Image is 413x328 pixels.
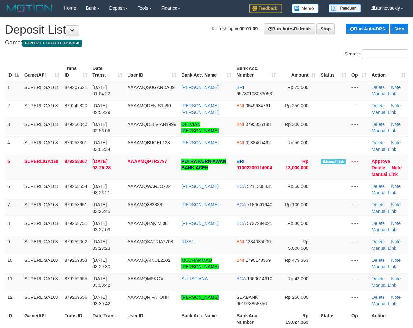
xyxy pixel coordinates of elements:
[125,310,179,328] th: User ID
[237,295,258,300] span: SEABANK
[371,190,396,195] a: Manual Link
[234,310,279,328] th: Bank Acc. Number
[292,4,319,13] img: Button%20Memo.svg
[181,122,219,133] a: DELVIAN [PERSON_NAME]
[92,159,111,170] span: [DATE] 03:25:28
[65,184,87,189] span: 879258554
[391,103,401,108] a: Note
[391,239,401,244] a: Note
[181,85,219,90] a: [PERSON_NAME]
[128,140,170,145] span: AAAAMQBUGEL123
[181,276,208,281] a: SULISTIANA
[391,122,401,127] a: Note
[5,100,22,118] td: 2
[128,258,170,263] span: AAAAMQAINUL2102
[128,239,173,244] span: AAAAMQSATRIA2708
[371,301,396,306] a: Manual Link
[92,221,110,232] span: [DATE] 03:27:09
[247,276,272,281] span: Copy 1660614610 to clipboard
[22,273,62,291] td: SUPERLIGA168
[345,49,408,59] label: Search:
[128,276,163,281] span: AAAAMQMSKOV
[62,310,90,328] th: Trans ID
[285,258,308,263] span: Rp 479,363
[62,63,90,81] th: Trans ID: activate to sort column ascending
[5,310,22,328] th: ID
[181,258,219,269] a: MUCHAMMAD [PERSON_NAME]
[92,295,110,306] span: [DATE] 03:30:42
[371,110,396,115] a: Manual Link
[5,155,22,180] td: 5
[22,180,62,199] td: SUPERLIGA168
[287,85,309,90] span: Rp 75,000
[5,81,22,100] td: 1
[249,4,282,13] img: Feedback.jpg
[279,63,318,81] th: Amount: activate to sort column ascending
[90,310,125,328] th: Date Trans.
[371,276,384,281] a: Delete
[390,24,408,34] a: Stop
[285,122,308,127] span: Rp 300,000
[285,202,308,207] span: Rp 100,000
[179,310,234,328] th: Bank Acc. Name
[5,63,22,81] th: ID: activate to sort column descending
[391,184,401,189] a: Note
[245,103,271,108] span: Copy 0549634761 to clipboard
[65,276,87,281] span: 879259655
[349,291,369,310] td: - - -
[234,63,279,81] th: Bank Acc. Number: activate to sort column ascending
[349,63,369,81] th: Op: activate to sort column ascending
[181,221,219,226] a: [PERSON_NAME]
[349,217,369,236] td: - - -
[22,291,62,310] td: SUPERLIGA168
[5,254,22,273] td: 10
[22,217,62,236] td: SUPERLIGA168
[371,239,384,244] a: Delete
[349,310,369,328] th: Op
[371,246,396,251] a: Manual Link
[5,199,22,217] td: 7
[237,159,244,164] span: BRI
[349,81,369,100] td: - - -
[349,199,369,217] td: - - -
[125,63,179,81] th: User ID: activate to sort column ascending
[349,155,369,180] td: - - -
[371,128,396,133] a: Manual Link
[92,103,110,115] span: [DATE] 02:55:29
[371,227,396,232] a: Manual Link
[92,122,110,133] span: [DATE] 02:56:06
[288,239,308,251] span: Rp 5,000,000
[92,202,110,214] span: [DATE] 03:26:45
[181,140,219,145] a: [PERSON_NAME]
[371,221,384,226] a: Delete
[212,26,258,31] span: Refreshing in:
[179,63,234,81] th: Bank Acc. Name: activate to sort column ascending
[22,155,62,180] td: SUPERLIGA168
[92,184,110,195] span: [DATE] 03:26:21
[371,103,384,108] a: Delete
[369,310,408,328] th: Action
[65,140,87,145] span: 879253361
[22,137,62,155] td: SUPERLIGA168
[287,184,309,189] span: Rp 50,000
[391,202,401,207] a: Note
[92,258,110,269] span: [DATE] 03:29:30
[22,236,62,254] td: SUPERLIGA168
[65,103,87,108] span: 879249820
[22,81,62,100] td: SUPERLIGA168
[287,140,309,145] span: Rp 50,000
[321,159,346,164] span: Manually Linked
[237,184,246,189] span: BCA
[329,4,361,13] img: panduan.png
[128,221,168,226] span: AAAAMQHAKIMI08
[181,184,219,189] a: [PERSON_NAME]
[371,165,385,170] a: Delete
[371,159,390,164] a: Approve
[128,122,176,127] span: AAAAMQDELVIAN1999
[237,85,244,90] span: BRI
[128,295,169,300] span: AAAAMQRIFATOHH
[285,295,308,300] span: Rp 250,000
[247,202,272,207] span: Copy 7180601940 to clipboard
[371,147,396,152] a: Manual Link
[237,165,272,170] span: Copy 01002200114904 to clipboard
